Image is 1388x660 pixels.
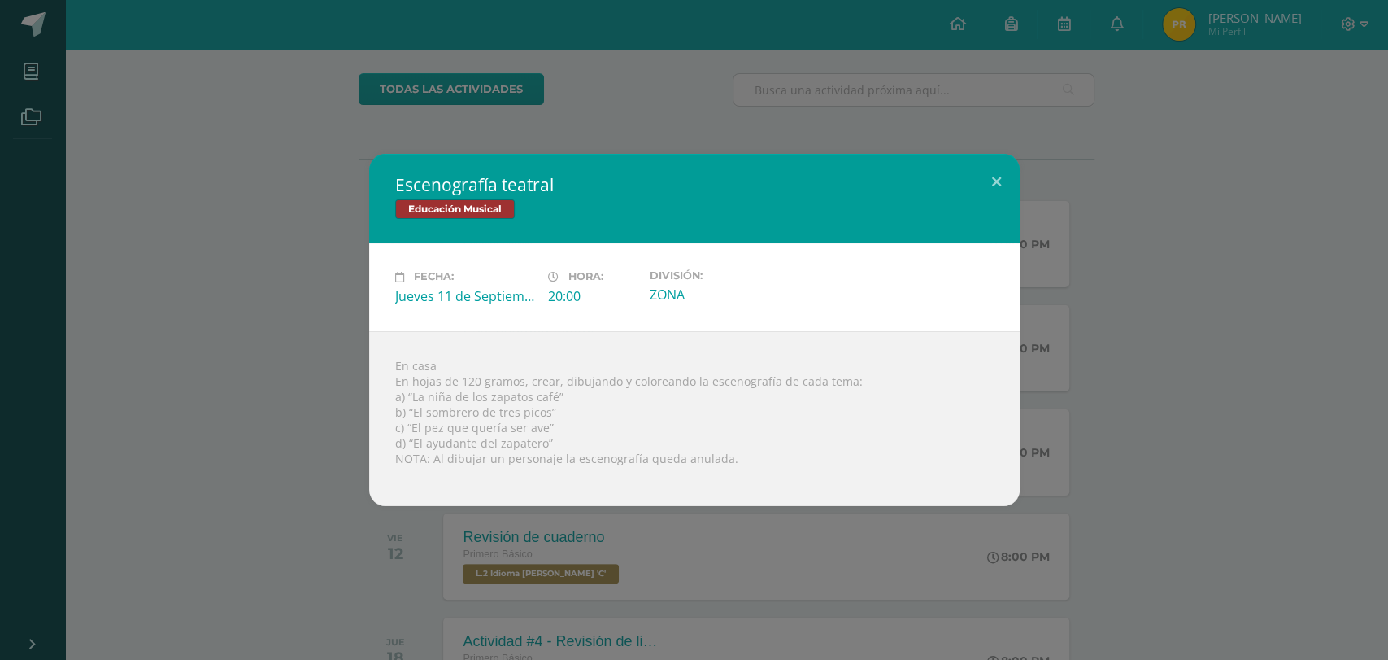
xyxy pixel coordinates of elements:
[414,271,454,283] span: Fecha:
[548,287,637,305] div: 20:00
[650,269,790,282] label: División:
[973,154,1020,209] button: Close (Esc)
[369,331,1020,506] div: En casa En hojas de 120 gramos, crear, dibujando y coloreando la escenografía de cada tema: a) “L...
[395,173,994,196] h2: Escenografía teatral
[568,271,603,283] span: Hora:
[395,199,515,219] span: Educación Musical
[395,287,535,305] div: Jueves 11 de Septiembre
[650,286,790,304] div: ZONA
